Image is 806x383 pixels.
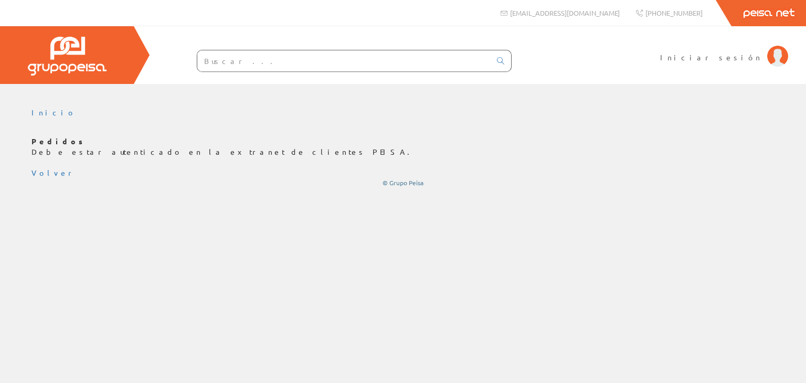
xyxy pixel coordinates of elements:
[660,52,762,62] span: Iniciar sesión
[31,168,76,177] a: Volver
[31,178,775,187] div: © Grupo Peisa
[31,136,87,146] b: Pedidos
[31,136,775,157] p: Debe estar autenticado en la extranet de clientes PEISA.
[31,108,76,117] a: Inicio
[28,37,107,76] img: Grupo Peisa
[197,50,491,71] input: Buscar ...
[645,8,703,17] span: [PHONE_NUMBER]
[510,8,620,17] span: [EMAIL_ADDRESS][DOMAIN_NAME]
[660,44,788,54] a: Iniciar sesión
